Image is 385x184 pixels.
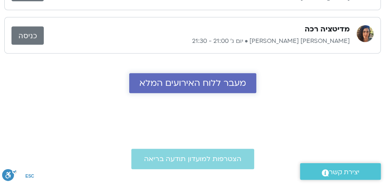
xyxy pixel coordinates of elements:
a: מעבר ללוח האירועים המלא [129,73,256,93]
p: [PERSON_NAME] [PERSON_NAME] • יום ג׳ 21:00 - 21:30 [44,36,350,46]
a: הצטרפות למועדון תודעה בריאה [131,149,254,169]
h3: מדיטציה רכה [305,24,350,34]
a: יצירת קשר [300,163,381,180]
span: הצטרפות למועדון תודעה בריאה [144,155,241,163]
a: כניסה [11,26,44,45]
span: מעבר ללוח האירועים המלא [139,78,246,88]
img: סיון גל גוטמן [357,25,374,42]
span: יצירת קשר [329,167,360,178]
